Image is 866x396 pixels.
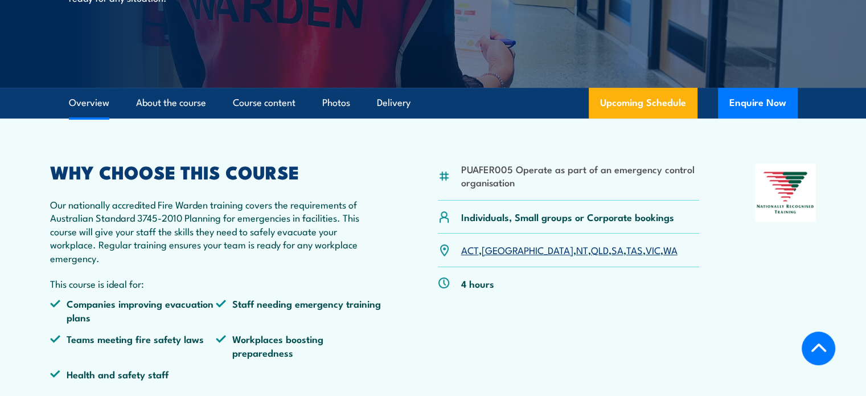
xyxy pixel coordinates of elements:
a: NT [576,243,588,256]
a: Course content [233,88,295,118]
li: Teams meeting fire safety laws [50,332,216,359]
a: WA [663,243,678,256]
a: QLD [591,243,609,256]
p: , , , , , , , [461,243,678,256]
li: Staff needing emergency training [216,297,382,324]
a: Photos [322,88,350,118]
li: PUAFER005 Operate as part of an emergency control organisation [461,162,700,189]
p: This course is ideal for: [50,277,383,290]
li: Workplaces boosting preparedness [216,332,382,359]
li: Companies improving evacuation plans [50,297,216,324]
a: SA [611,243,623,256]
a: VIC [646,243,660,256]
p: 4 hours [461,277,494,290]
h2: WHY CHOOSE THIS COURSE [50,164,383,179]
li: Health and safety staff [50,368,216,381]
img: Nationally Recognised Training logo. [755,164,816,222]
a: ACT [461,243,479,256]
a: TAS [626,243,643,256]
a: Upcoming Schedule [589,88,697,119]
p: Individuals, Small groups or Corporate bookings [461,210,674,223]
a: Overview [69,88,109,118]
a: [GEOGRAPHIC_DATA] [482,243,573,256]
p: Our nationally accredited Fire Warden training covers the requirements of Australian Standard 374... [50,198,383,264]
button: Enquire Now [718,88,798,119]
a: About the course [136,88,206,118]
a: Delivery [377,88,411,118]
